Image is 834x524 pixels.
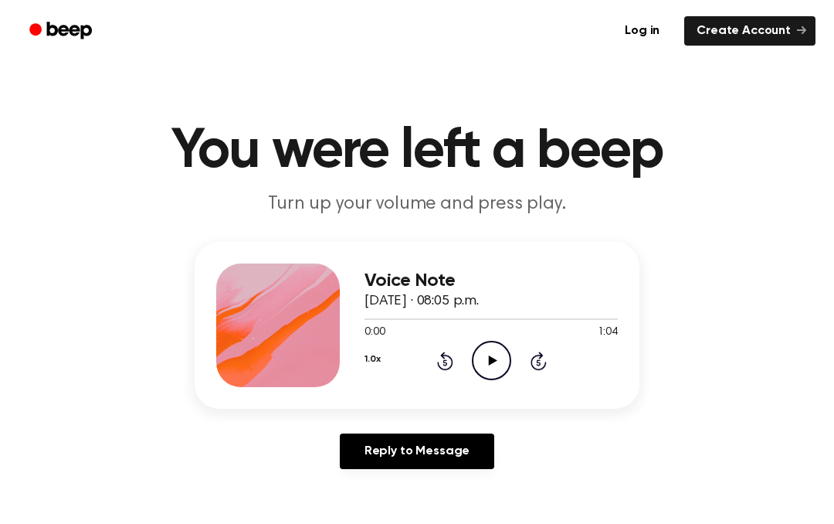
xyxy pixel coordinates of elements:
p: Turn up your volume and press play. [120,192,714,217]
a: Log in [609,13,675,49]
span: [DATE] · 08:05 p.m. [364,294,479,308]
span: 1:04 [598,325,618,341]
span: 0:00 [364,325,385,341]
a: Beep [19,16,106,46]
a: Reply to Message [340,434,494,469]
button: 1.0x [364,346,380,373]
h1: You were left a beep [22,124,812,179]
h3: Voice Note [364,271,618,291]
a: Create Account [684,16,815,46]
